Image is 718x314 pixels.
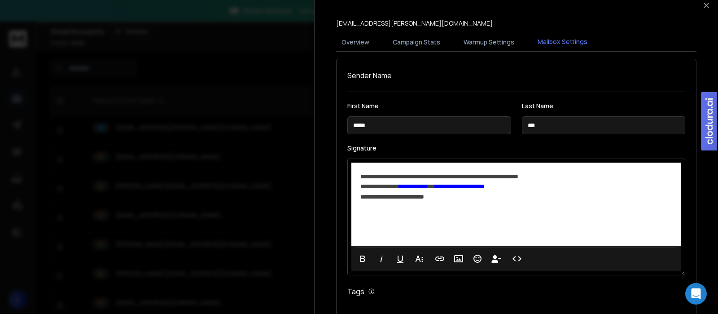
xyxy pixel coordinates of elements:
button: Insert Link (Ctrl+K) [431,250,448,268]
button: Mailbox Settings [532,32,593,53]
button: Underline (Ctrl+U) [392,250,409,268]
div: Open Intercom Messenger [685,283,707,305]
button: Bold (Ctrl+B) [354,250,371,268]
button: Campaign Stats [387,32,446,52]
button: Warmup Settings [458,32,520,52]
button: Italic (Ctrl+I) [373,250,390,268]
p: [EMAIL_ADDRESS][PERSON_NAME][DOMAIN_NAME] [336,19,493,28]
label: First Name [347,103,511,109]
button: Insert Unsubscribe Link [488,250,505,268]
button: More Text [411,250,428,268]
button: Overview [336,32,375,52]
label: Signature [347,145,685,151]
h1: Tags [347,286,364,297]
button: Insert Image (Ctrl+P) [450,250,467,268]
label: Last Name [522,103,686,109]
button: Emoticons [469,250,486,268]
h1: Sender Name [347,70,685,81]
